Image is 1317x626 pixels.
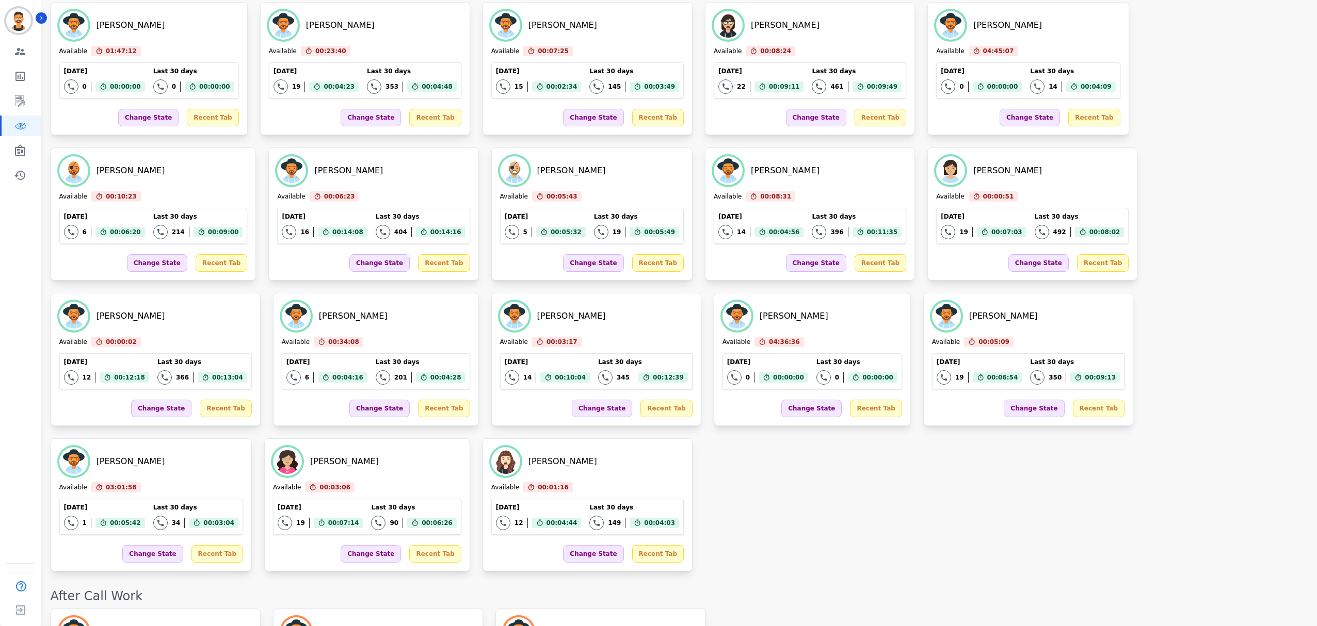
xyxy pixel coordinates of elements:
div: [DATE] [718,212,804,221]
div: [PERSON_NAME] [97,310,165,322]
div: After Call Work [51,588,1307,604]
div: 404 [394,228,407,236]
div: 12 [83,373,91,382]
div: Recent Tab [187,109,238,126]
div: Last 30 days [367,67,457,75]
div: Recent Tab [850,400,902,417]
span: 00:08:31 [760,191,791,202]
span: 00:09:49 [867,81,898,92]
div: Change State [127,254,187,272]
div: Change State [572,400,632,417]
div: Recent Tab [855,109,906,126]
div: 22 [737,83,746,91]
img: Avatar [714,156,743,185]
div: Change State [781,400,842,417]
div: Recent Tab [640,400,692,417]
img: Avatar [59,11,88,40]
span: 00:00:51 [983,191,1014,202]
img: Avatar [936,156,965,185]
div: [DATE] [64,358,149,366]
div: [PERSON_NAME] [310,455,379,468]
div: [PERSON_NAME] [537,164,606,177]
span: 00:05:42 [110,518,141,528]
span: 00:03:06 [319,482,350,492]
div: 90 [390,519,398,527]
span: 00:06:26 [422,518,453,528]
span: 00:07:14 [328,518,359,528]
div: [DATE] [941,212,1026,221]
div: Recent Tab [418,400,470,417]
div: Last 30 days [371,503,456,512]
div: [PERSON_NAME] [969,310,1038,322]
div: [DATE] [282,212,367,221]
span: 00:03:04 [203,518,234,528]
div: [DATE] [496,503,581,512]
div: 214 [172,228,185,236]
div: [PERSON_NAME] [528,455,597,468]
div: Last 30 days [157,358,247,366]
span: 00:12:18 [114,372,145,383]
div: 0 [172,83,176,91]
span: 00:05:43 [547,191,577,202]
div: Available [491,483,519,492]
div: [DATE] [64,212,145,221]
div: Last 30 days [376,212,465,221]
div: 0 [83,83,87,91]
div: 461 [830,83,843,91]
div: [DATE] [286,358,367,366]
div: 19 [955,373,964,382]
div: [PERSON_NAME] [537,310,606,322]
div: 6 [83,228,87,236]
div: Last 30 days [589,503,679,512]
span: 00:13:04 [212,372,243,383]
img: Avatar [722,302,751,331]
img: Avatar [273,447,302,476]
div: Last 30 days [376,358,465,366]
span: 00:00:00 [987,81,1018,92]
div: Available [714,47,742,56]
span: 00:02:34 [547,81,577,92]
div: Change State [349,400,410,417]
span: 00:03:17 [547,337,577,347]
div: Change State [563,254,623,272]
span: 00:04:03 [644,518,675,528]
div: 19 [292,83,301,91]
div: Available [491,47,519,56]
div: 19 [959,228,968,236]
div: [DATE] [718,67,804,75]
span: 00:04:09 [1081,81,1112,92]
span: 00:01:16 [538,482,569,492]
div: [PERSON_NAME] [973,19,1042,31]
div: [DATE] [274,67,359,75]
img: Avatar [491,11,520,40]
div: [DATE] [505,358,590,366]
div: Last 30 days [598,358,688,366]
div: Available [932,338,960,347]
span: 00:00:00 [862,372,893,383]
img: Avatar [500,302,529,331]
div: Change State [122,545,183,563]
div: 149 [608,519,621,527]
img: Avatar [277,156,306,185]
div: [PERSON_NAME] [97,19,165,31]
div: Recent Tab [1068,109,1120,126]
div: Recent Tab [632,109,684,126]
div: Last 30 days [1030,67,1115,75]
div: [DATE] [64,67,145,75]
span: 00:00:00 [773,372,804,383]
img: Avatar [59,447,88,476]
span: 03:01:58 [106,482,137,492]
span: 00:08:24 [760,46,791,56]
img: Bordered avatar [6,8,31,33]
div: [DATE] [727,358,808,366]
div: 12 [515,519,523,527]
img: Avatar [932,302,961,331]
div: 396 [830,228,843,236]
div: Available [500,338,528,347]
span: 00:04:48 [422,81,453,92]
div: Change State [118,109,179,126]
div: [PERSON_NAME] [97,455,165,468]
span: 00:05:32 [551,227,582,237]
div: Recent Tab [191,545,243,563]
div: 145 [608,83,621,91]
